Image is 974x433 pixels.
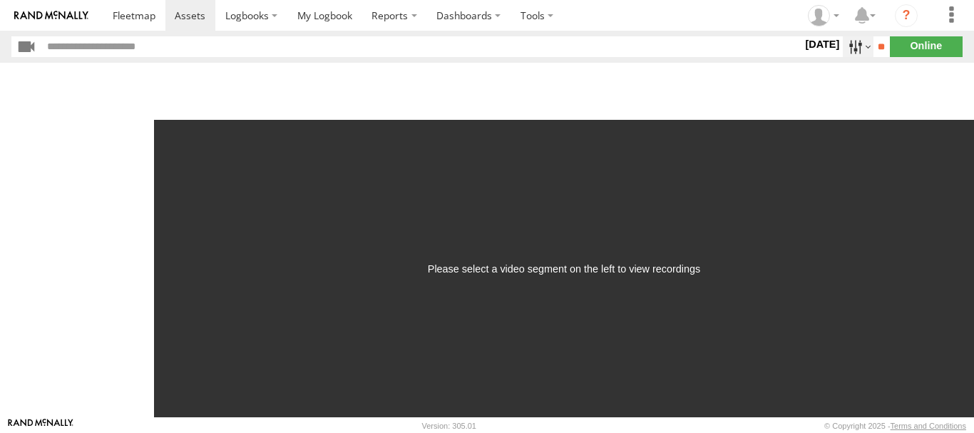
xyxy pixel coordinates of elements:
[803,5,844,26] div: Kent Naparate
[843,36,873,57] label: Search Filter Options
[895,4,918,27] i: ?
[802,36,842,52] label: [DATE]
[824,422,966,430] div: © Copyright 2025 -
[891,422,966,430] a: Terms and Conditions
[428,263,700,275] div: Please select a video segment on the left to view recordings
[8,419,73,433] a: Visit our Website
[422,422,476,430] div: Version: 305.01
[14,11,88,21] img: rand-logo.svg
